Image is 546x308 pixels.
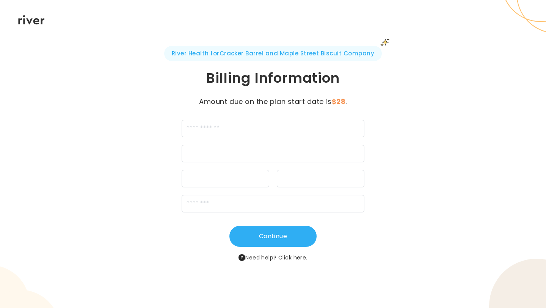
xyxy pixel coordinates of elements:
[282,176,359,183] iframe: Secure CVC input frame
[188,96,358,107] p: Amount due on the plan start date is .
[187,151,359,158] iframe: Secure card number input frame
[164,46,382,61] span: River Health for Cracker Barrel and Maple Street Biscuit Company
[182,195,364,212] input: zipCode
[238,253,307,262] span: Need help?
[143,69,403,87] h1: Billing Information
[182,120,364,137] input: cardName
[278,253,308,262] button: Click here.
[332,97,346,106] strong: $28
[187,176,264,183] iframe: Secure expiration date input frame
[229,226,317,247] button: Continue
